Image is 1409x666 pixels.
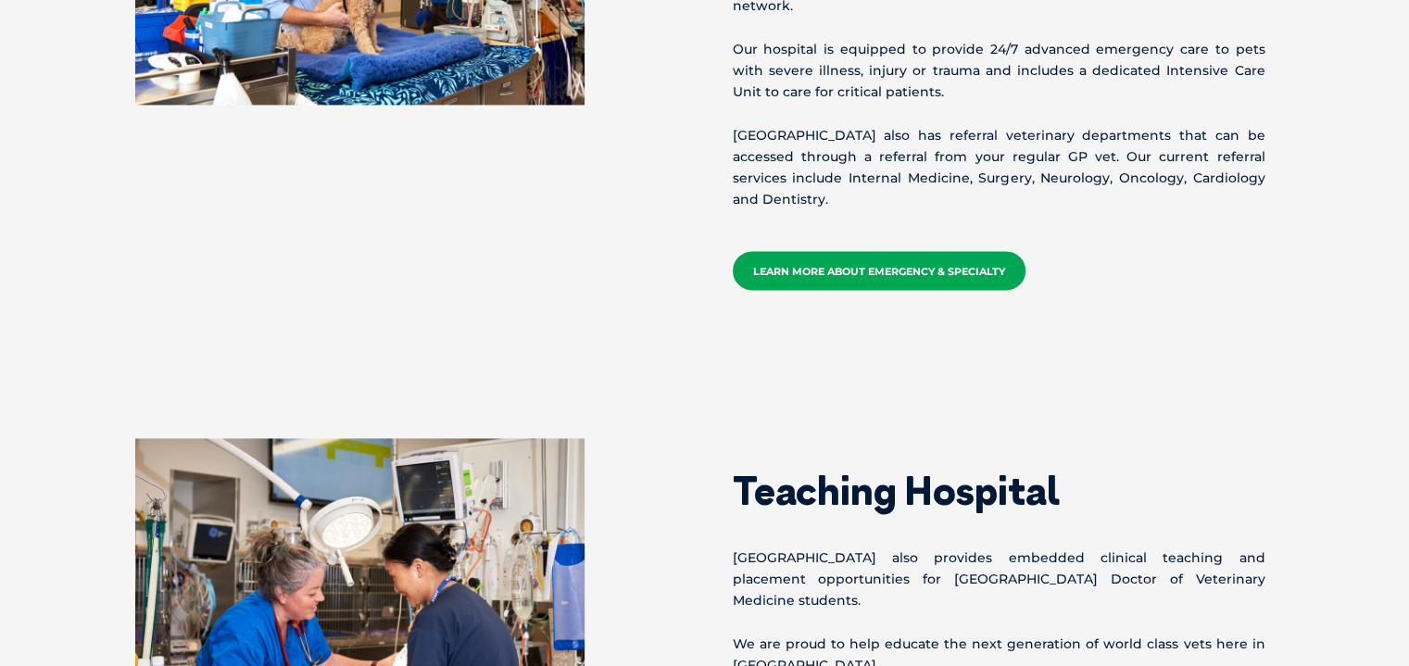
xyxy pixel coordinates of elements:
a: Learn more about emergency & specialty [733,251,1025,290]
p: [GEOGRAPHIC_DATA] also provides embedded clinical teaching and placement opportunities for [GEOGR... [733,547,1265,612]
p: [GEOGRAPHIC_DATA] also has referral veterinary departments that can be accessed through a referra... [733,125,1265,211]
h2: Teaching Hospital [733,471,1265,510]
p: Our hospital is equipped to provide 24/7 advanced emergency care to pets with severe illness, inj... [733,39,1265,104]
